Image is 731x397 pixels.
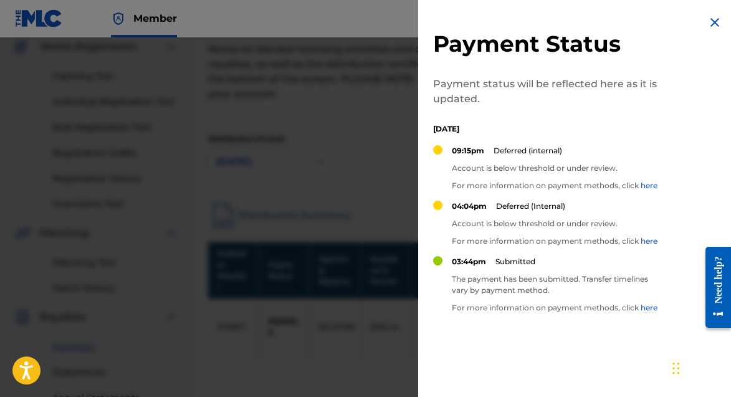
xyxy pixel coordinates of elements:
[494,145,562,156] p: Deferred (internal)
[433,77,664,107] p: Payment status will be reflected here as it is updated.
[433,123,664,135] p: [DATE]
[641,181,657,190] a: here
[111,11,126,26] img: Top Rightsholder
[672,350,680,387] div: Drag
[433,30,664,58] h2: Payment Status
[452,201,487,212] p: 04:04pm
[452,236,657,247] p: For more information on payment methods, click
[669,337,731,397] iframe: Chat Widget
[696,237,731,337] iframe: Resource Center
[641,236,657,246] a: here
[452,163,657,174] p: Account is below threshold or under review.
[495,256,535,267] p: Submitted
[452,218,657,229] p: Account is below threshold or under review.
[452,274,664,296] p: The payment has been submitted. Transfer timelines vary by payment method.
[496,201,565,212] p: Deferred (Internal)
[15,9,63,27] img: MLC Logo
[133,11,177,26] span: Member
[452,145,484,156] p: 09:15pm
[641,303,657,312] a: here
[452,302,664,313] p: For more information on payment methods, click
[452,256,486,267] p: 03:44pm
[452,180,657,191] p: For more information on payment methods, click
